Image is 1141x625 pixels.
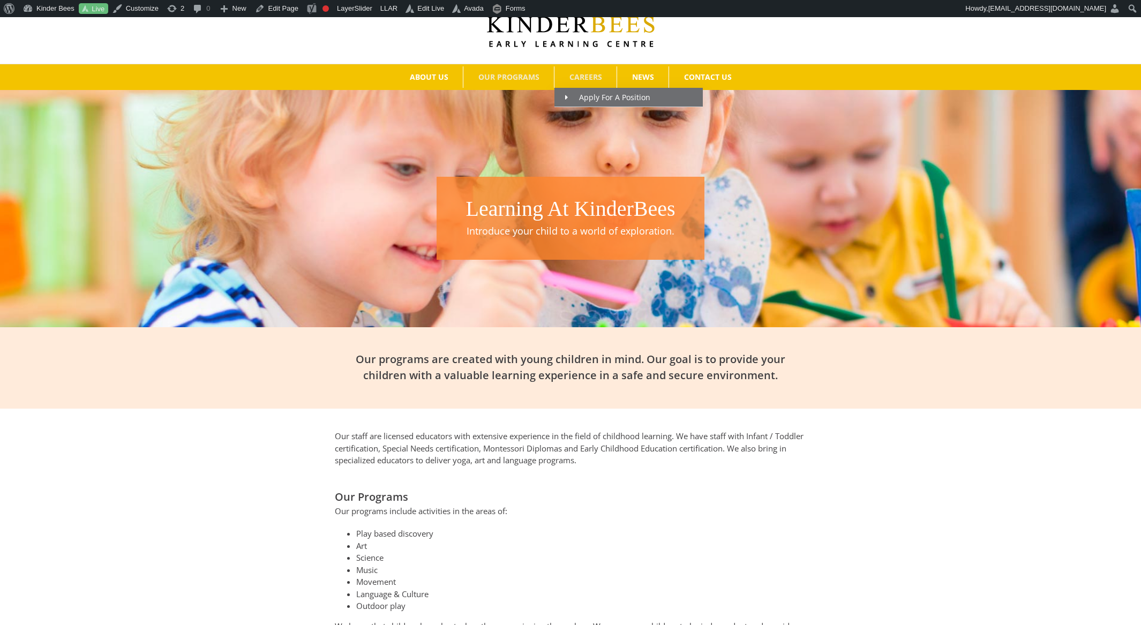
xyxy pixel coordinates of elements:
h2: Our Programs [335,489,806,505]
span: CONTACT US [684,73,732,81]
li: Science [356,552,806,564]
li: Music [356,564,806,576]
div: Focus keyphrase not set [322,5,329,12]
a: CONTACT US [669,66,746,88]
a: Apply For A Position [554,88,703,107]
a: OUR PROGRAMS [463,66,554,88]
li: Art [356,540,806,552]
a: Live [79,3,108,14]
h2: Our programs are created with young children in mind. Our goal is to provide your children with a... [335,351,806,383]
li: Language & Culture [356,588,806,600]
span: ABOUT US [410,73,448,81]
span: NEWS [632,73,654,81]
li: Play based discovery [356,528,806,540]
li: Movement [356,576,806,588]
a: ABOUT US [395,66,463,88]
a: CAREERS [554,66,617,88]
span: CAREERS [569,73,602,81]
span: [EMAIL_ADDRESS][DOMAIN_NAME] [988,4,1106,12]
span: Apply For A Position [565,92,650,102]
span: OUR PROGRAMS [478,73,539,81]
li: Outdoor play [356,600,806,612]
h1: Learning At KinderBees [442,194,699,224]
p: Introduce your child to a world of exploration. [442,224,699,238]
p: Our staff are licensed educators with extensive experience in the field of childhood learning. We... [335,430,806,466]
nav: Main Menu [16,64,1125,90]
a: NEWS [617,66,669,88]
p: Our programs include activities in the areas of: [335,505,806,517]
